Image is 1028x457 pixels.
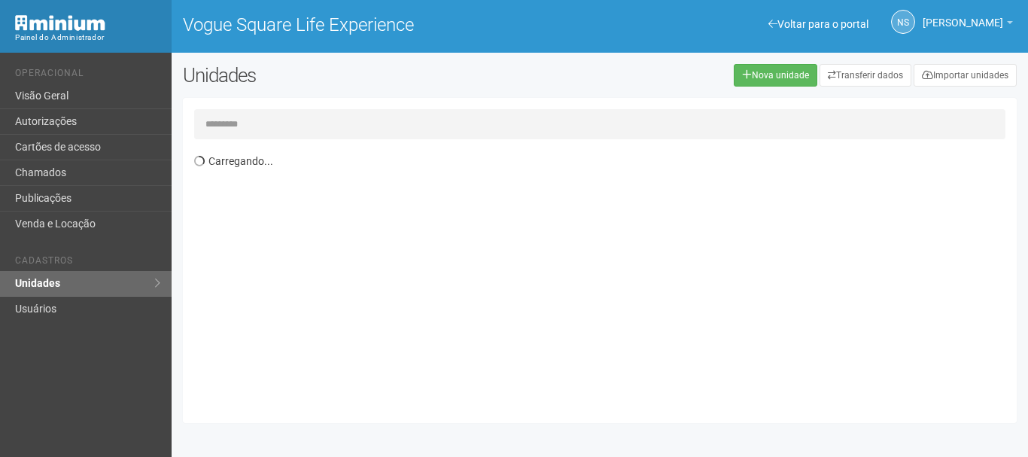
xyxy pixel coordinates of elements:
[15,15,105,31] img: Minium
[194,147,1017,412] div: Carregando...
[15,68,160,84] li: Operacional
[923,19,1013,31] a: [PERSON_NAME]
[183,15,589,35] h1: Vogue Square Life Experience
[183,64,517,87] h2: Unidades
[914,64,1017,87] a: Importar unidades
[768,18,868,30] a: Voltar para o portal
[891,10,915,34] a: NS
[15,255,160,271] li: Cadastros
[734,64,817,87] a: Nova unidade
[15,31,160,44] div: Painel do Administrador
[923,2,1003,29] span: Nicolle Silva
[820,64,911,87] a: Transferir dados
